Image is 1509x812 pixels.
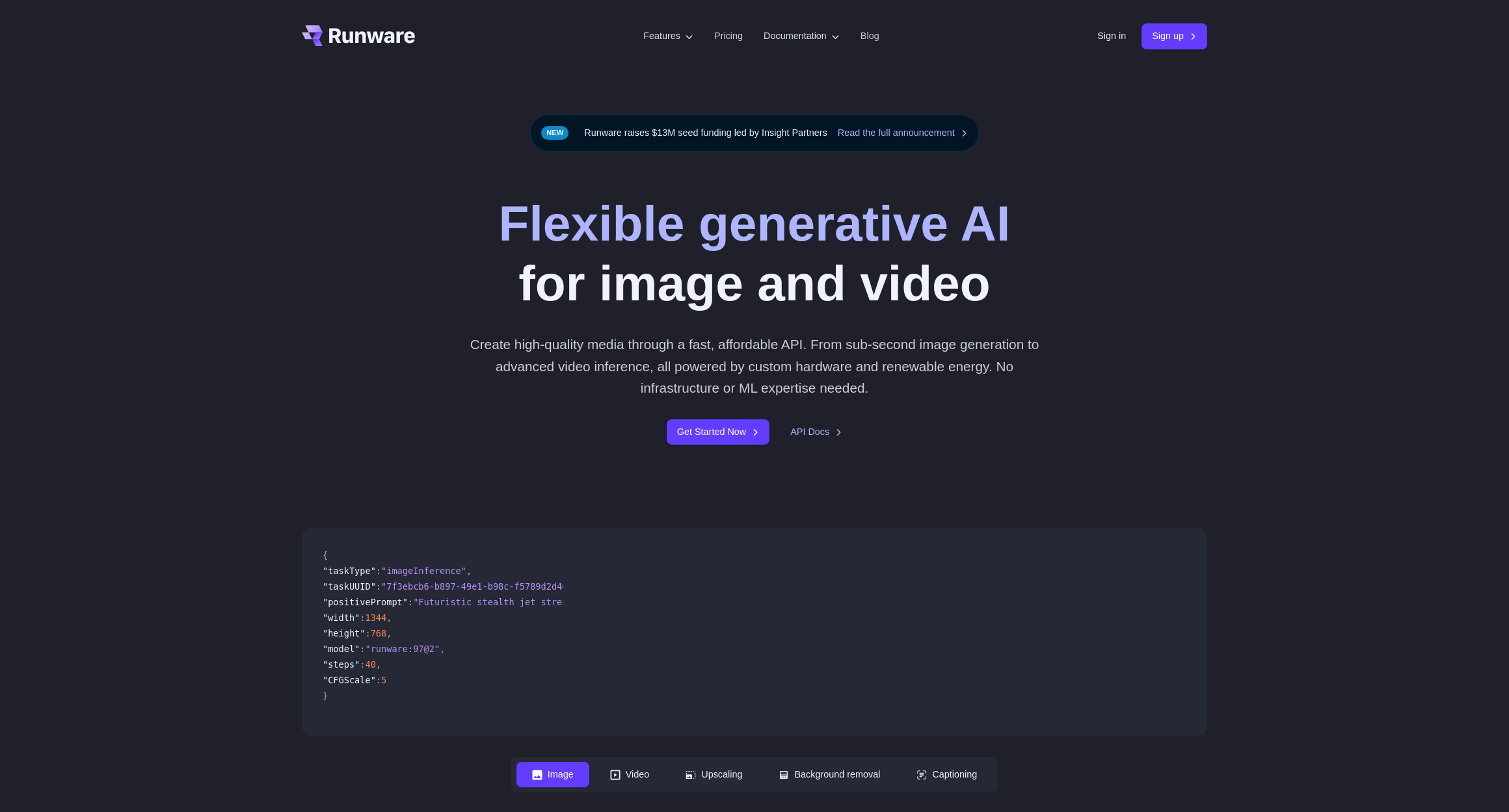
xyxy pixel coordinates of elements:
button: Background removal [763,762,896,787]
span: "model" [323,644,360,654]
span: "runware:97@2" [365,644,440,654]
label: Features [643,29,693,44]
span: , [386,612,392,623]
span: } [323,690,328,701]
span: : [408,597,413,607]
span: 5 [381,675,386,685]
span: : [376,675,381,685]
p: Create high-quality media through a fast, affordable API. From sub-second image generation to adv... [465,334,1045,399]
span: : [360,659,365,670]
button: Video [594,762,665,787]
button: Captioning [901,762,993,787]
span: : [365,628,370,638]
span: { [323,550,328,560]
span: : [376,566,381,576]
span: , [376,659,381,670]
a: Go to / [302,25,415,46]
strong: Flexible generative AI [499,195,1011,251]
span: "positivePrompt" [323,597,408,607]
a: Read the full announcement [838,125,968,140]
span: : [360,612,365,623]
span: "taskType" [323,566,376,576]
span: "7f3ebcb6-b897-49e1-b98c-f5789d2d40d7" [381,581,583,592]
h1: for image and video [499,193,1011,313]
a: Sign up [1142,23,1207,49]
div: Runware raises $13M seed funding led by Insight Partners [530,114,979,151]
span: 768 [371,628,387,638]
span: : [376,581,381,592]
span: "Futuristic stealth jet streaking through a neon-lit cityscape with glowing purple exhaust" [413,597,898,607]
label: Documentation [764,29,840,44]
span: , [386,628,392,638]
span: : [360,644,365,654]
a: Blog [861,29,879,44]
a: Sign in [1097,29,1126,44]
span: 1344 [365,612,386,623]
a: Pricing [714,29,743,44]
span: "width" [323,612,360,623]
span: , [440,644,445,654]
span: "steps" [323,659,360,670]
span: , [466,566,472,576]
span: "imageInference" [381,566,466,576]
a: Get Started Now [667,419,769,445]
span: "CFGScale" [323,675,376,685]
button: Upscaling [670,762,758,787]
span: 40 [365,659,375,670]
a: API Docs [790,425,842,439]
span: "taskUUID" [323,581,376,592]
span: "height" [323,628,365,638]
button: Image [516,762,589,787]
